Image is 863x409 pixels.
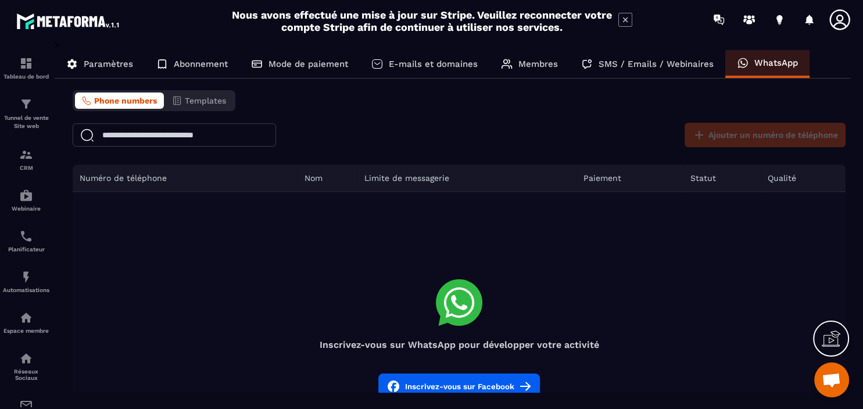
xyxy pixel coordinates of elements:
[3,220,49,261] a: schedulerschedulerPlanificateur
[73,165,298,192] th: Numéro de téléphone
[3,165,49,171] p: CRM
[19,351,33,365] img: social-network
[357,165,576,192] th: Limite de messagerie
[3,261,49,302] a: automationsautomationsAutomatisations
[19,229,33,243] img: scheduler
[3,180,49,220] a: automationsautomationsWebinaire
[73,339,846,350] h4: Inscrivez-vous sur WhatsApp pour développer votre activité
[165,93,233,109] button: Templates
[19,189,33,202] img: automations
[3,287,49,293] p: Automatisations
[3,205,49,212] p: Webinaire
[19,56,33,70] img: formation
[3,368,49,381] p: Réseaux Sociaux
[3,88,49,139] a: formationformationTunnel de vente Site web
[16,10,121,31] img: logo
[576,165,683,192] th: Paiement
[94,96,157,105] span: Phone numbers
[19,270,33,284] img: automations
[3,302,49,343] a: automationsautomationsEspace membre
[3,73,49,80] p: Tableau de bord
[378,374,540,399] button: Inscrivez-vous sur Facebook
[599,59,714,69] p: SMS / Emails / Webinaires
[19,311,33,325] img: automations
[174,59,228,69] p: Abonnement
[683,165,761,192] th: Statut
[3,114,49,130] p: Tunnel de vente Site web
[814,362,849,397] a: Ouvrir le chat
[754,58,798,68] p: WhatsApp
[268,59,348,69] p: Mode de paiement
[761,165,846,192] th: Qualité
[3,343,49,390] a: social-networksocial-networkRéseaux Sociaux
[3,246,49,252] p: Planificateur
[3,328,49,334] p: Espace membre
[185,96,226,105] span: Templates
[19,97,33,111] img: formation
[298,165,357,192] th: Nom
[75,93,164,109] button: Phone numbers
[389,59,478,69] p: E-mails et domaines
[518,59,558,69] p: Membres
[3,48,49,88] a: formationformationTableau de bord
[84,59,133,69] p: Paramètres
[19,148,33,162] img: formation
[3,139,49,180] a: formationformationCRM
[231,9,613,33] h2: Nous avons effectué une mise à jour sur Stripe. Veuillez reconnecter votre compte Stripe afin de ...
